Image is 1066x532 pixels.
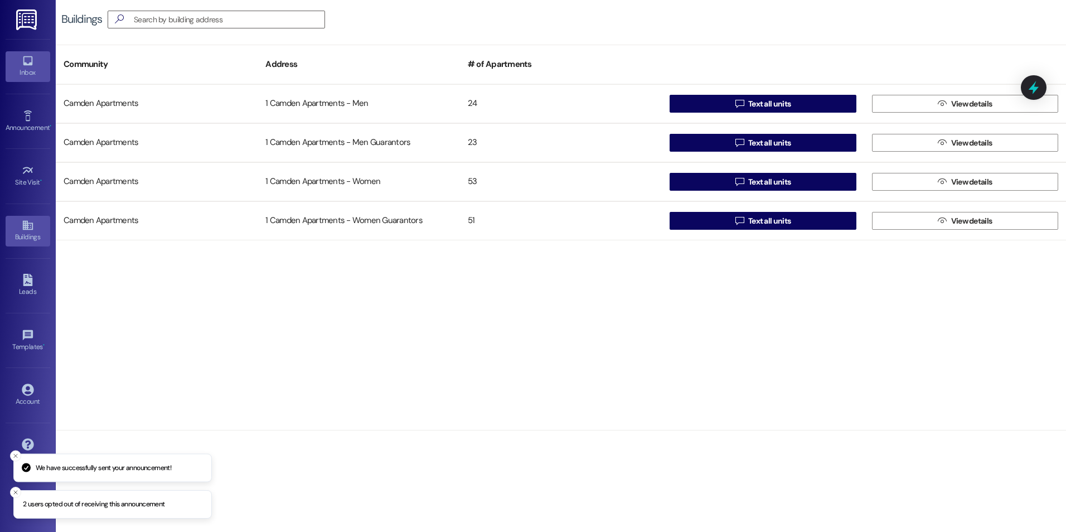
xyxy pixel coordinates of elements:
a: Account [6,380,50,410]
a: Support [6,435,50,465]
i:  [735,138,744,147]
span: • [40,177,42,185]
button: View details [872,173,1058,191]
p: 2 users opted out of receiving this announcement [23,500,165,510]
button: Close toast [10,487,21,498]
a: Site Visit • [6,161,50,191]
i:  [938,99,946,108]
i:  [938,177,946,186]
span: Text all units [748,98,791,110]
button: Text all units [670,212,856,230]
p: We have successfully sent your announcement! [36,463,171,473]
i:  [735,216,744,225]
img: ResiDesk Logo [16,9,39,30]
span: View details [951,176,992,188]
input: Search by building address [134,12,324,27]
button: View details [872,134,1058,152]
div: Camden Apartments [56,210,258,232]
div: Camden Apartments [56,132,258,154]
div: 1 Camden Apartments - Men [258,93,459,115]
div: 51 [460,210,662,232]
a: Leads [6,270,50,301]
i:  [735,177,744,186]
button: Text all units [670,173,856,191]
div: 23 [460,132,662,154]
a: Buildings [6,216,50,246]
div: Camden Apartments [56,171,258,193]
span: View details [951,98,992,110]
div: 1 Camden Apartments - Men Guarantors [258,132,459,154]
span: • [43,341,45,349]
span: • [50,122,51,130]
div: 1 Camden Apartments - Women Guarantors [258,210,459,232]
a: Templates • [6,326,50,356]
span: Text all units [748,215,791,227]
div: Buildings [61,13,102,25]
button: Text all units [670,95,856,113]
div: Community [56,51,258,78]
button: Close toast [10,450,21,461]
div: Address [258,51,459,78]
div: Camden Apartments [56,93,258,115]
span: Text all units [748,137,791,149]
div: 53 [460,171,662,193]
button: View details [872,212,1058,230]
div: 1 Camden Apartments - Women [258,171,459,193]
button: View details [872,95,1058,113]
div: 24 [460,93,662,115]
a: Inbox [6,51,50,81]
button: Text all units [670,134,856,152]
span: View details [951,215,992,227]
i:  [938,138,946,147]
span: Text all units [748,176,791,188]
i:  [110,13,128,25]
div: # of Apartments [460,51,662,78]
span: View details [951,137,992,149]
i:  [735,99,744,108]
i:  [938,216,946,225]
